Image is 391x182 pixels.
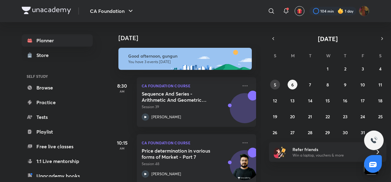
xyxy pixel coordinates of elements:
[340,64,350,74] button: October 2, 2025
[309,53,311,59] abbr: Tuesday
[308,98,312,104] abbr: October 14, 2025
[361,98,365,104] abbr: October 17, 2025
[151,114,181,120] p: [PERSON_NAME]
[291,53,295,59] abbr: Monday
[344,53,346,59] abbr: Thursday
[360,82,365,88] abbr: October 10, 2025
[142,104,238,110] p: Session 39
[274,82,276,88] abbr: October 5, 2025
[323,96,333,105] button: October 15, 2025
[22,96,93,108] a: Practice
[340,96,350,105] button: October 16, 2025
[358,96,368,105] button: October 17, 2025
[326,98,330,104] abbr: October 15, 2025
[343,130,348,135] abbr: October 30, 2025
[344,82,346,88] abbr: October 9, 2025
[375,96,385,105] button: October 18, 2025
[288,96,297,105] button: October 13, 2025
[110,139,134,146] h5: 10:15
[270,127,280,137] button: October 26, 2025
[305,80,315,89] button: October 7, 2025
[343,114,348,119] abbr: October 23, 2025
[22,140,93,153] a: Free live classes
[273,114,277,119] abbr: October 19, 2025
[358,127,368,137] button: October 31, 2025
[318,35,338,43] span: [DATE]
[323,80,333,89] button: October 8, 2025
[22,34,93,47] a: Planner
[270,80,280,89] button: October 5, 2025
[274,53,276,59] abbr: Sunday
[118,34,262,42] h4: [DATE]
[358,64,368,74] button: October 3, 2025
[305,96,315,105] button: October 14, 2025
[22,49,93,61] a: Store
[370,137,378,144] img: ttu
[362,53,364,59] abbr: Friday
[378,114,383,119] abbr: October 25, 2025
[326,114,330,119] abbr: October 22, 2025
[36,51,52,59] div: Store
[359,6,369,16] img: gungun Raj
[86,5,138,17] button: CA Foundation
[151,171,181,177] p: [PERSON_NAME]
[308,130,312,135] abbr: October 28, 2025
[323,127,333,137] button: October 29, 2025
[375,112,385,121] button: October 25, 2025
[110,146,134,150] p: AM
[128,53,246,59] h6: Good afternoon, gungun
[22,82,93,94] a: Browse
[292,146,368,153] h6: Refer friends
[142,161,238,167] p: Session 48
[360,114,365,119] abbr: October 24, 2025
[288,112,297,121] button: October 20, 2025
[142,82,238,89] p: CA Foundation Course
[297,8,302,14] img: avatar
[337,8,344,14] img: streak
[22,155,93,167] a: 1:1 Live mentorship
[270,112,280,121] button: October 19, 2025
[375,64,385,74] button: October 4, 2025
[142,148,218,160] h5: Price determination in various forms of Market - Part 7
[325,130,330,135] abbr: October 29, 2025
[309,82,311,88] abbr: October 7, 2025
[379,66,382,72] abbr: October 4, 2025
[270,96,280,105] button: October 12, 2025
[290,130,295,135] abbr: October 27, 2025
[378,82,382,88] abbr: October 11, 2025
[288,80,297,89] button: October 6, 2025
[323,64,333,74] button: October 1, 2025
[273,130,277,135] abbr: October 26, 2025
[295,6,304,16] button: avatar
[22,7,71,14] img: Company Logo
[323,112,333,121] button: October 22, 2025
[22,126,93,138] a: Playlist
[362,66,364,72] abbr: October 3, 2025
[375,80,385,89] button: October 11, 2025
[22,7,71,16] a: Company Logo
[292,153,368,158] p: Win a laptop, vouchers & more
[230,97,259,126] img: Avatar
[378,98,382,104] abbr: October 18, 2025
[288,127,297,137] button: October 27, 2025
[344,66,346,72] abbr: October 2, 2025
[22,170,93,182] a: Unacademy books
[305,127,315,137] button: October 28, 2025
[379,53,382,59] abbr: Saturday
[273,98,277,104] abbr: October 12, 2025
[291,82,294,88] abbr: October 6, 2025
[340,112,350,121] button: October 23, 2025
[358,112,368,121] button: October 24, 2025
[128,59,246,64] p: You have 3 events [DATE]
[274,146,286,158] img: referral
[290,114,295,119] abbr: October 20, 2025
[277,34,378,43] button: [DATE]
[343,98,347,104] abbr: October 16, 2025
[308,114,312,119] abbr: October 21, 2025
[142,91,218,103] h5: Sequence And Series - Arithmetic And Geometric Progressions - III
[22,71,93,82] h6: SELF STUDY
[340,127,350,137] button: October 30, 2025
[361,130,365,135] abbr: October 31, 2025
[110,89,134,93] p: AM
[110,82,134,89] h5: 8:30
